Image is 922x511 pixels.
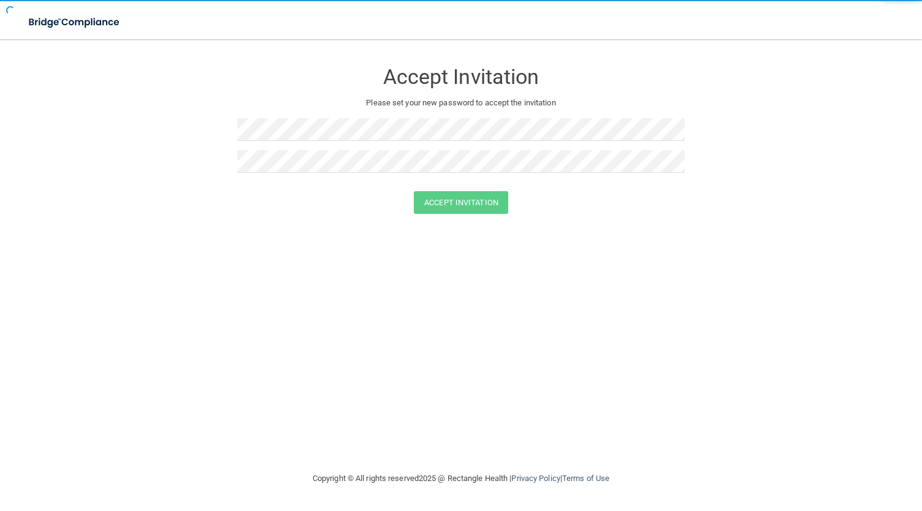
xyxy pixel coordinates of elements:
[237,66,685,88] h3: Accept Invitation
[511,474,560,483] a: Privacy Policy
[237,459,685,498] div: Copyright © All rights reserved 2025 @ Rectangle Health | |
[18,10,131,35] img: bridge_compliance_login_screen.278c3ca4.svg
[414,191,508,214] button: Accept Invitation
[246,96,676,110] p: Please set your new password to accept the invitation
[562,474,609,483] a: Terms of Use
